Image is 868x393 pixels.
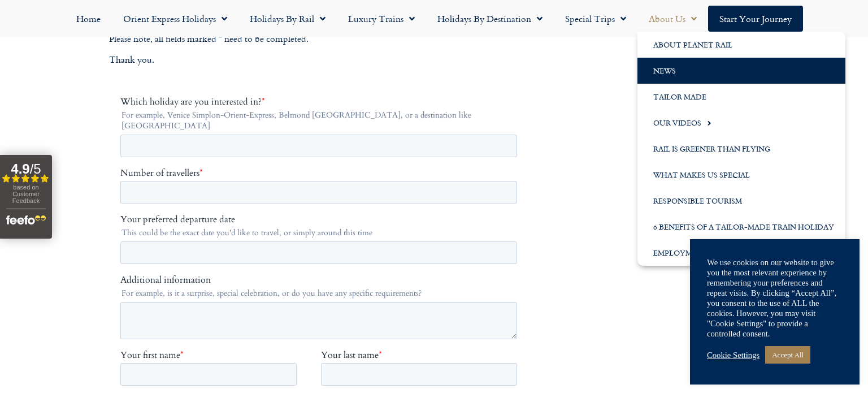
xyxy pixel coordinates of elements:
a: Accept All [765,346,810,364]
a: Home [65,6,112,32]
a: Luxury Trains [337,6,426,32]
a: Start your Journey [708,6,803,32]
a: 6 Benefits of a Tailor-Made Train Holiday [637,214,845,240]
ul: About Us [637,32,845,266]
span: Your last name [201,253,258,265]
p: Please note, all fields marked * need to be completed. [109,32,533,46]
a: Responsible Tourism [637,188,845,214]
a: Orient Express Holidays [112,6,238,32]
a: Our Videos [637,110,845,136]
a: Holidays by Destination [426,6,554,32]
div: We use cookies on our website to give you the most relevant experience by remembering your prefer... [707,257,843,339]
a: Cookie Settings [707,350,759,360]
a: Holidays by Rail [238,6,337,32]
a: Employment Opportunities [637,240,845,266]
a: Rail is Greener than Flying [637,136,845,162]
a: Special Trips [554,6,637,32]
a: Tailor Made [637,84,845,110]
a: About Planet Rail [637,32,845,58]
a: About Us [637,6,708,32]
nav: Menu [6,6,862,32]
p: Thank you. [109,53,533,67]
a: What Makes us Special [637,162,845,188]
a: News [637,58,845,84]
